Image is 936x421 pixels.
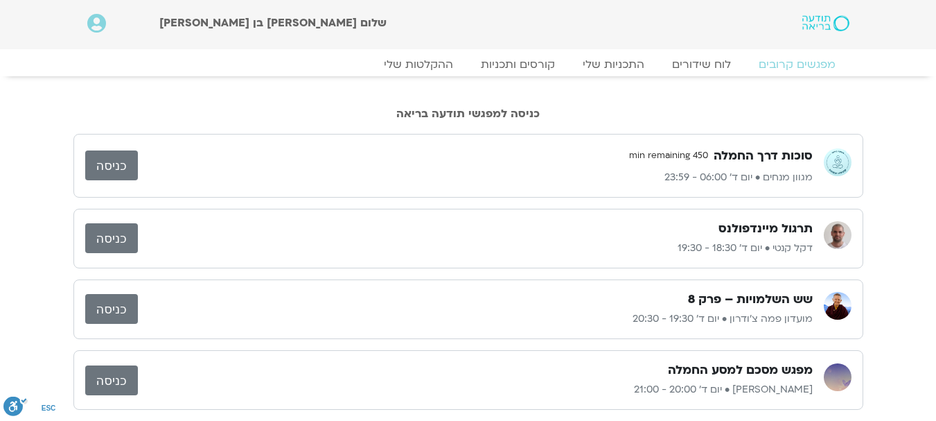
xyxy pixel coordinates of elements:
[370,58,467,71] a: ההקלטות שלי
[824,221,851,249] img: דקל קנטי
[668,362,813,379] h3: מפגש מסכם למסע החמלה
[467,58,569,71] a: קורסים ותכניות
[688,291,813,308] h3: שש השלמויות – פרק 8
[159,15,387,31] span: שלום [PERSON_NAME] בן [PERSON_NAME]
[85,223,138,253] a: כניסה
[138,311,813,327] p: מועדון פמה צ'ודרון • יום ד׳ 19:30 - 20:30
[569,58,658,71] a: התכניות שלי
[87,58,849,71] nav: Menu
[73,108,863,120] h2: כניסה למפגשי תודעה בריאה
[824,363,851,391] img: טארה בראך
[138,169,813,186] p: מגוון מנחים • יום ד׳ 06:00 - 23:59
[714,148,813,164] h3: סוכות דרך החמלה
[824,148,851,176] img: מגוון מנחים
[85,151,138,180] a: כניסה
[658,58,745,71] a: לוח שידורים
[745,58,849,71] a: מפגשים קרובים
[624,146,714,166] span: 450 min remaining
[138,381,813,398] p: [PERSON_NAME] • יום ד׳ 20:00 - 21:00
[824,292,851,320] img: מועדון פמה צ'ודרון
[85,366,138,395] a: כניסה
[718,221,813,237] h3: תרגול מיינדפולנס
[85,294,138,324] a: כניסה
[138,240,813,257] p: דקל קנטי • יום ד׳ 18:30 - 19:30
